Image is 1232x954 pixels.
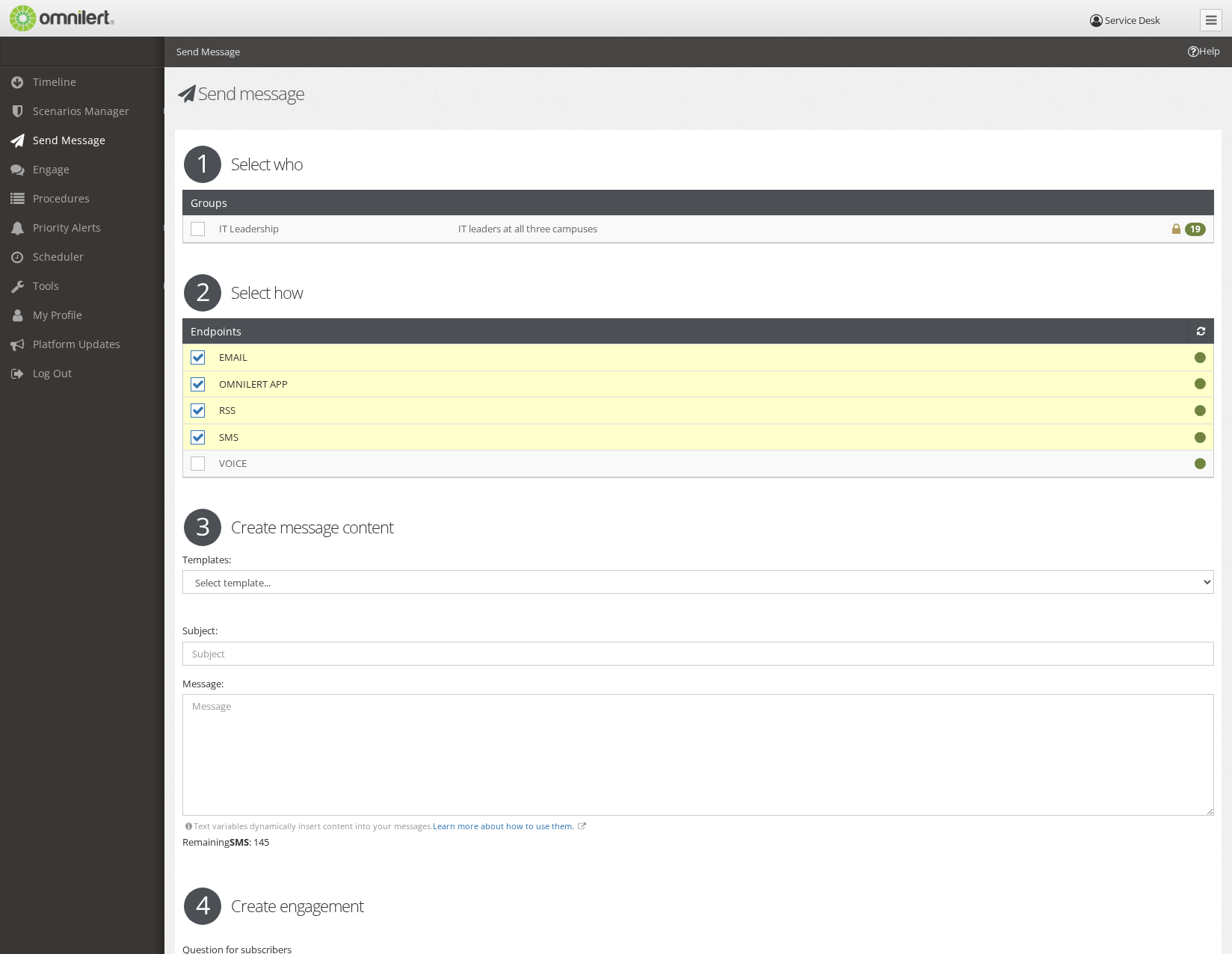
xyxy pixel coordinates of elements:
[1186,44,1220,58] span: Help
[184,509,221,546] span: 3
[33,220,101,235] span: Priority Alerts
[1195,406,1206,415] i: Working properly.
[433,820,574,831] a: Learn more about how to use them.
[184,274,221,312] span: 2
[33,191,90,205] span: Procedures
[191,319,241,343] h2: Endpoints
[182,553,231,567] label: Templates:
[1195,353,1206,362] i: Working properly.
[33,366,72,380] span: Log Out
[1195,379,1206,388] i: Working properly.
[173,894,1224,917] h2: Create engagement
[191,191,227,214] h2: Groups
[182,835,251,849] span: Remaining :
[1195,433,1206,442] i: Working properly.
[253,835,269,849] span: 145
[33,75,76,89] span: Timeline
[173,515,1224,538] h2: Create message content
[182,624,218,638] label: Subject:
[451,215,1086,242] td: IT leaders at all three campuses
[176,45,240,59] li: Send Message
[33,250,84,264] span: Scheduler
[33,337,120,351] span: Platform Updates
[212,344,975,371] td: EMAIL
[212,397,975,424] td: RSS
[33,104,129,118] span: Scenarios Manager
[212,424,975,450] td: SMS
[230,835,249,849] strong: SMS
[184,146,221,183] span: 1
[34,10,64,24] span: Help
[1200,9,1222,31] a: Collapse Menu
[33,162,70,176] span: Engage
[175,84,689,103] h1: Send message
[1172,224,1180,234] i: Private
[212,215,451,242] td: IT Leadership
[173,281,1224,303] h2: Select how
[173,152,1224,175] h2: Select who
[182,642,1214,666] input: Subject
[212,450,975,477] td: VOICE
[33,279,59,293] span: Tools
[1195,459,1206,468] i: Working properly.
[182,677,224,691] label: Message:
[1105,13,1160,27] span: Service Desk
[212,371,975,397] td: OMNILERT APP
[33,133,105,147] span: Send Message
[182,820,1214,831] div: Text variables dynamically insert content into your messages.
[33,308,82,322] span: My Profile
[184,888,221,925] span: 4
[7,5,114,31] img: Omnilert
[1185,223,1206,236] div: 19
